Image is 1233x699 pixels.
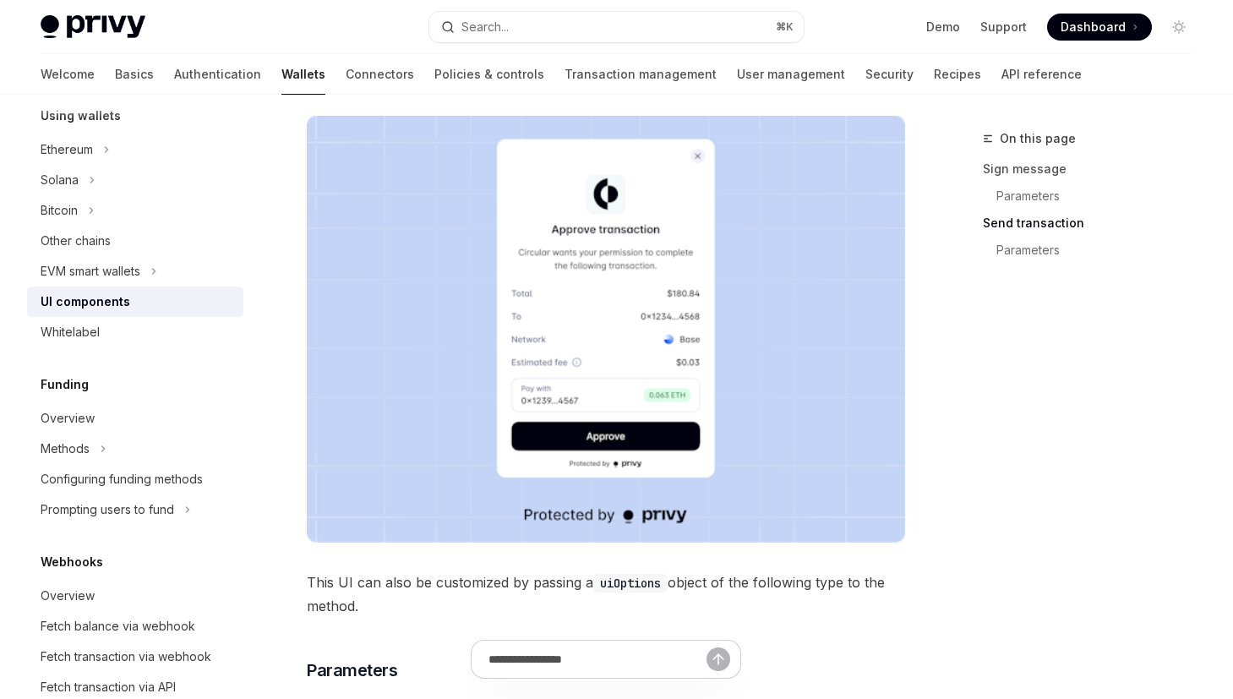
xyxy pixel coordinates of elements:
[346,54,414,95] a: Connectors
[461,17,509,37] div: Search...
[1000,128,1076,149] span: On this page
[174,54,261,95] a: Authentication
[307,571,905,618] span: This UI can also be customized by passing a object of the following type to the method.
[865,54,914,95] a: Security
[41,552,103,572] h5: Webhooks
[41,231,111,251] div: Other chains
[41,292,130,312] div: UI components
[593,574,668,593] code: uiOptions
[983,210,1206,237] a: Send transaction
[41,261,140,281] div: EVM smart wallets
[41,586,95,606] div: Overview
[41,469,203,489] div: Configuring funding methods
[926,19,960,35] a: Demo
[41,54,95,95] a: Welcome
[27,134,243,165] button: Toggle Ethereum section
[1165,14,1192,41] button: Toggle dark mode
[281,54,325,95] a: Wallets
[27,403,243,434] a: Overview
[41,139,93,160] div: Ethereum
[27,195,243,226] button: Toggle Bitcoin section
[41,647,211,667] div: Fetch transaction via webhook
[27,464,243,494] a: Configuring funding methods
[934,54,981,95] a: Recipes
[27,581,243,611] a: Overview
[983,156,1206,183] a: Sign message
[1061,19,1126,35] span: Dashboard
[776,20,794,34] span: ⌘ K
[434,54,544,95] a: Policies & controls
[41,322,100,342] div: Whitelabel
[983,237,1206,264] a: Parameters
[41,677,176,697] div: Fetch transaction via API
[115,54,154,95] a: Basics
[41,500,174,520] div: Prompting users to fund
[41,616,195,636] div: Fetch balance via webhook
[983,183,1206,210] a: Parameters
[1047,14,1152,41] a: Dashboard
[27,611,243,642] a: Fetch balance via webhook
[980,19,1027,35] a: Support
[27,494,243,525] button: Toggle Prompting users to fund section
[737,54,845,95] a: User management
[27,226,243,256] a: Other chains
[707,647,730,671] button: Send message
[41,439,90,459] div: Methods
[27,256,243,287] button: Toggle EVM smart wallets section
[429,12,805,42] button: Open search
[565,54,717,95] a: Transaction management
[41,200,78,221] div: Bitcoin
[307,116,905,543] img: images/Trans.png
[27,434,243,464] button: Toggle Methods section
[27,317,243,347] a: Whitelabel
[41,15,145,39] img: light logo
[41,408,95,429] div: Overview
[27,642,243,672] a: Fetch transaction via webhook
[27,287,243,317] a: UI components
[27,165,243,195] button: Toggle Solana section
[1001,54,1082,95] a: API reference
[488,641,707,678] input: Ask a question...
[41,170,79,190] div: Solana
[41,374,89,395] h5: Funding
